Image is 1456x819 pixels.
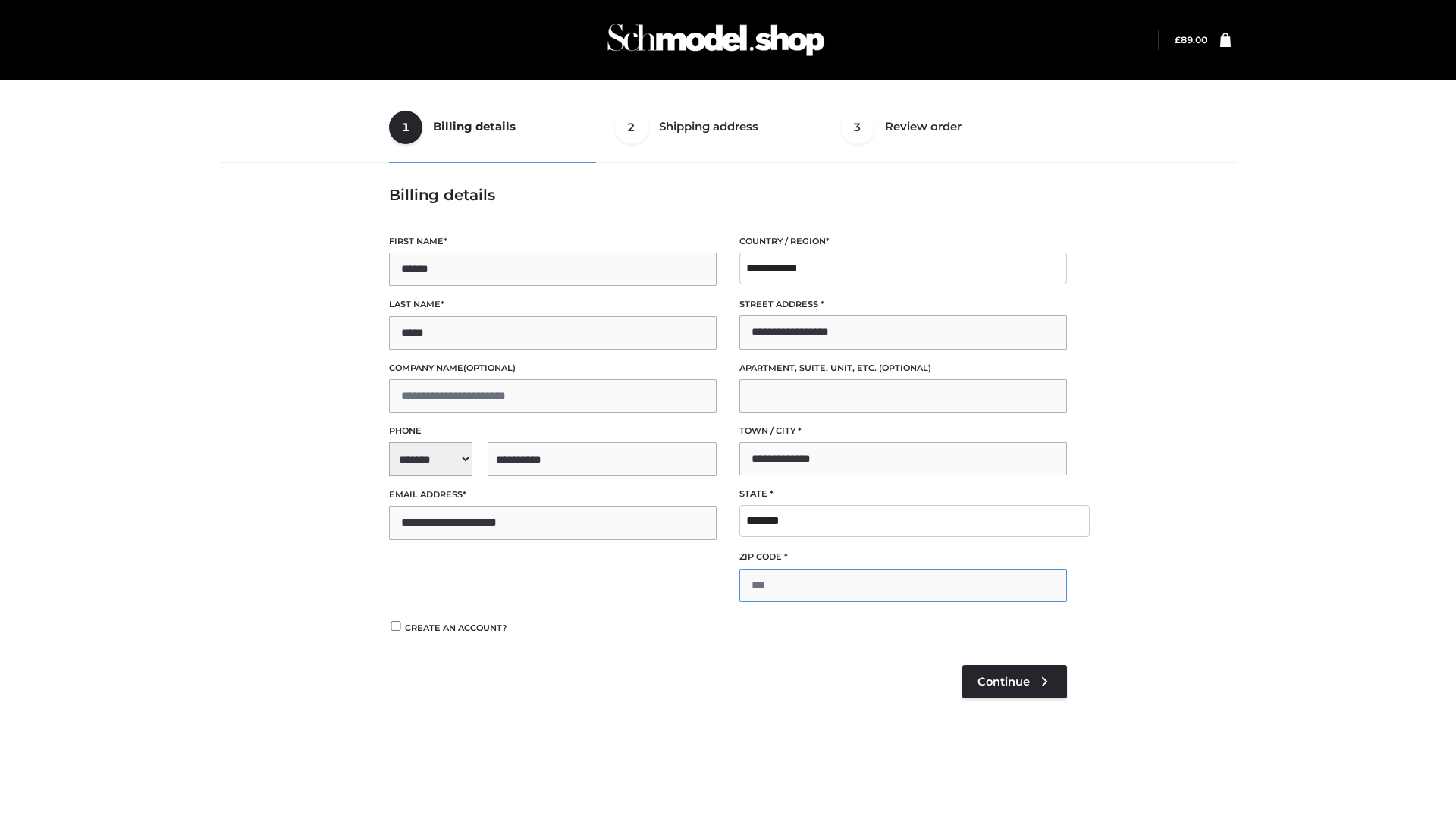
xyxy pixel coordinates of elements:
h3: Billing details [389,186,1067,204]
label: ZIP Code [739,550,1067,564]
span: £ [1175,34,1181,45]
span: Continue [977,675,1030,689]
label: Company name [389,361,717,375]
input: Create an account? [389,621,403,631]
a: Continue [962,665,1067,698]
span: (optional) [463,362,516,373]
label: Last name [389,297,717,312]
span: (optional) [879,362,931,373]
span: Create an account? [405,623,507,633]
bdi: 89.00 [1175,34,1207,45]
img: Schmodel Admin 964 [602,10,830,70]
label: Town / City [739,424,1067,438]
label: Apartment, suite, unit, etc. [739,361,1067,375]
label: State [739,487,1067,501]
label: Phone [389,424,717,438]
label: First name [389,234,717,249]
label: Email address [389,488,717,502]
a: £89.00 [1175,34,1207,45]
label: Country / Region [739,234,1067,249]
label: Street address [739,297,1067,312]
